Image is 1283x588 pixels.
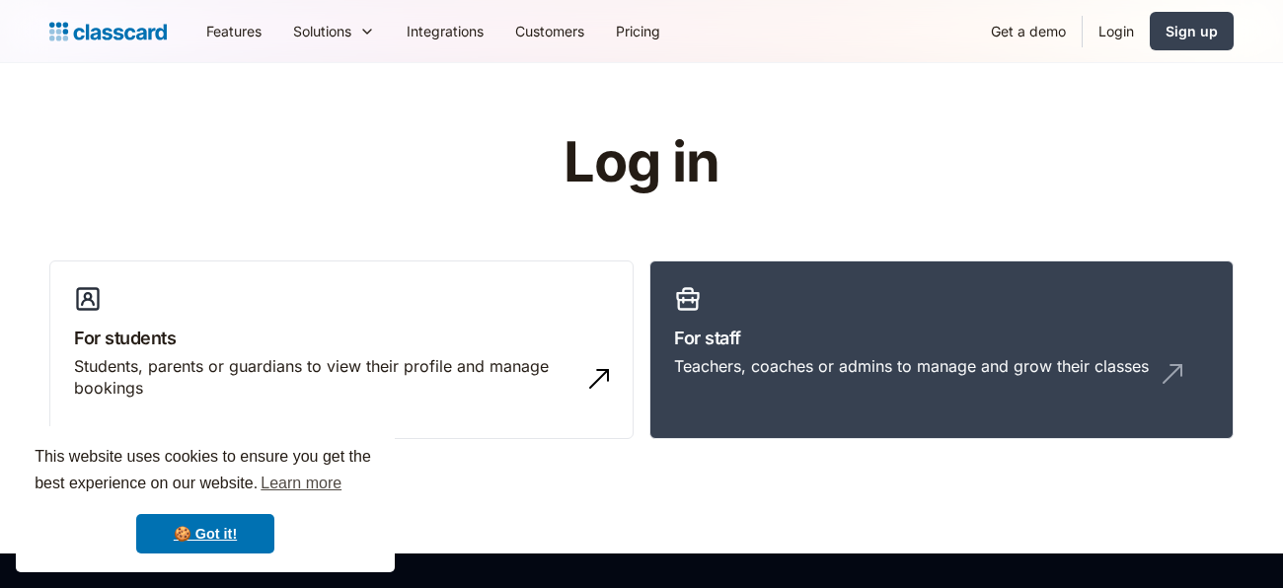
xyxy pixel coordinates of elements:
a: Sign up [1150,12,1234,50]
a: For studentsStudents, parents or guardians to view their profile and manage bookings [49,260,634,440]
a: dismiss cookie message [136,514,274,553]
a: Get a demo [975,9,1082,53]
span: This website uses cookies to ensure you get the best experience on our website. [35,445,376,498]
a: For staffTeachers, coaches or admins to manage and grow their classes [649,260,1234,440]
a: Login [1083,9,1150,53]
div: cookieconsent [16,426,395,572]
a: Integrations [391,9,499,53]
div: Students, parents or guardians to view their profile and manage bookings [74,355,569,400]
h1: Log in [329,132,955,193]
a: Customers [499,9,600,53]
div: Solutions [293,21,351,41]
a: learn more about cookies [258,469,344,498]
div: Sign up [1166,21,1218,41]
div: Solutions [277,9,391,53]
a: home [49,18,167,45]
a: Pricing [600,9,676,53]
h3: For staff [674,325,1209,351]
h3: For students [74,325,609,351]
a: Features [190,9,277,53]
div: Teachers, coaches or admins to manage and grow their classes [674,355,1149,377]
